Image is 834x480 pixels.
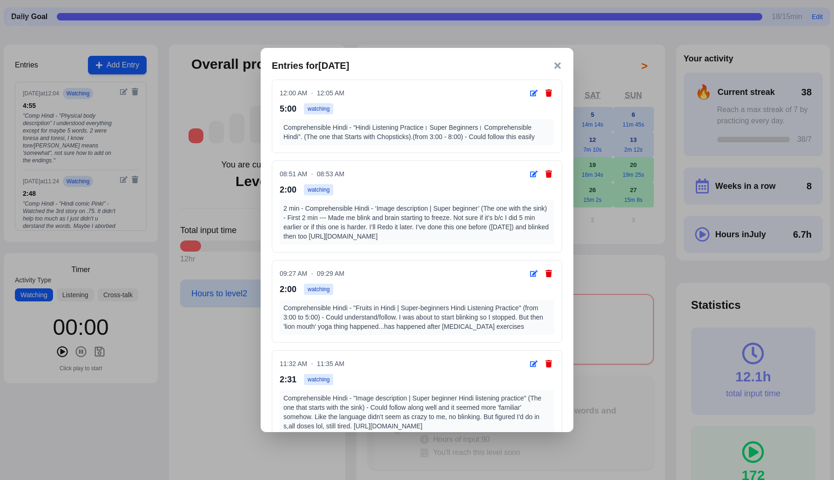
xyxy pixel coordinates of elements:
[317,359,344,368] span: 11:35 AM
[304,103,333,114] span: watching
[317,169,344,179] span: 08:53 AM
[280,88,307,98] span: 12:00 AM
[280,119,554,145] div: Comprehensible Hindi - “Hindi Listening Practice। Super Beginners। Comprehensible Hindi”. (The on...
[280,283,296,296] span: 2:00
[311,269,313,278] span: -
[317,269,344,278] span: 09:29 AM
[280,102,296,115] span: 5:00
[280,373,296,386] span: 2:31
[304,374,333,385] span: watching
[304,284,333,295] span: watching
[311,359,313,368] span: -
[280,169,307,179] span: 08:51 AM
[280,359,307,368] span: 11:32 AM
[311,169,313,179] span: -
[280,269,307,278] span: 09:27 AM
[317,88,344,98] span: 12:05 AM
[280,390,554,434] div: Comprehensible Hindi - "Image description | Super beginner Hindi listening practice" (The one tha...
[272,59,349,72] h3: Entries for [DATE]
[311,88,313,98] span: -
[280,200,554,245] div: 2 min - Comprehensible Hindi - ‘Image description | Super beginner’ (The one with the sink) - Fir...
[280,183,296,196] span: 2:00
[304,184,333,195] span: watching
[280,300,554,335] div: Comprehensible Hindi - "Fruits in Hindi | Super-beginners Hindi Listening Practice" (from 3:00 to...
